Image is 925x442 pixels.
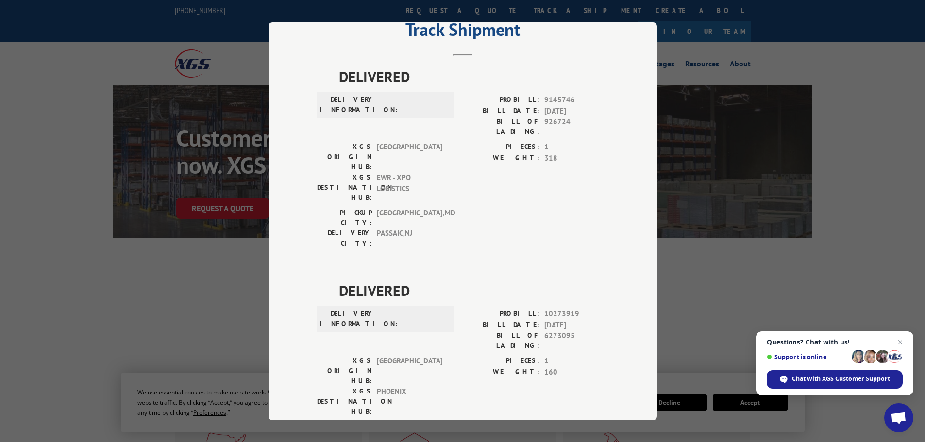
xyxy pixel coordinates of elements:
span: Close chat [894,336,906,348]
label: DELIVERY INFORMATION: [320,95,375,115]
span: DELIVERED [339,65,608,87]
span: 160 [544,366,608,377]
label: PIECES: [463,142,539,153]
label: BILL DATE: [463,319,539,330]
span: PHOENIX [377,386,442,417]
label: PICKUP CITY: [317,208,372,228]
span: [DATE] [544,105,608,116]
span: [GEOGRAPHIC_DATA] [377,356,442,386]
label: DELIVERY CITY: [317,228,372,248]
span: [GEOGRAPHIC_DATA] [377,142,442,172]
label: DELIVERY INFORMATION: [320,309,375,329]
label: WEIGHT: [463,366,539,377]
span: Questions? Chat with us! [767,338,903,346]
h2: Track Shipment [317,23,608,41]
label: PROBILL: [463,309,539,320]
label: WEIGHT: [463,152,539,164]
span: DELIVERED [339,279,608,301]
span: PASSAIC , NJ [377,228,442,248]
label: BILL OF LADING: [463,330,539,351]
span: 318 [544,152,608,164]
span: Support is online [767,353,848,360]
label: XGS DESTINATION HUB: [317,172,372,203]
label: XGS ORIGIN HUB: [317,356,372,386]
label: XGS ORIGIN HUB: [317,142,372,172]
span: Chat with XGS Customer Support [792,375,890,383]
span: [DATE] [544,319,608,330]
span: 1 [544,356,608,367]
div: Chat with XGS Customer Support [767,370,903,389]
label: PROBILL: [463,95,539,106]
span: EWR - XPO LOGISTICS [377,172,442,203]
span: 1 [544,142,608,153]
div: Open chat [884,403,913,432]
span: 10273919 [544,309,608,320]
label: BILL OF LADING: [463,116,539,137]
span: 926724 [544,116,608,137]
label: BILL DATE: [463,105,539,116]
span: 9145746 [544,95,608,106]
span: [GEOGRAPHIC_DATA] , MD [377,208,442,228]
label: XGS DESTINATION HUB: [317,386,372,417]
label: PIECES: [463,356,539,367]
span: 6273095 [544,330,608,351]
